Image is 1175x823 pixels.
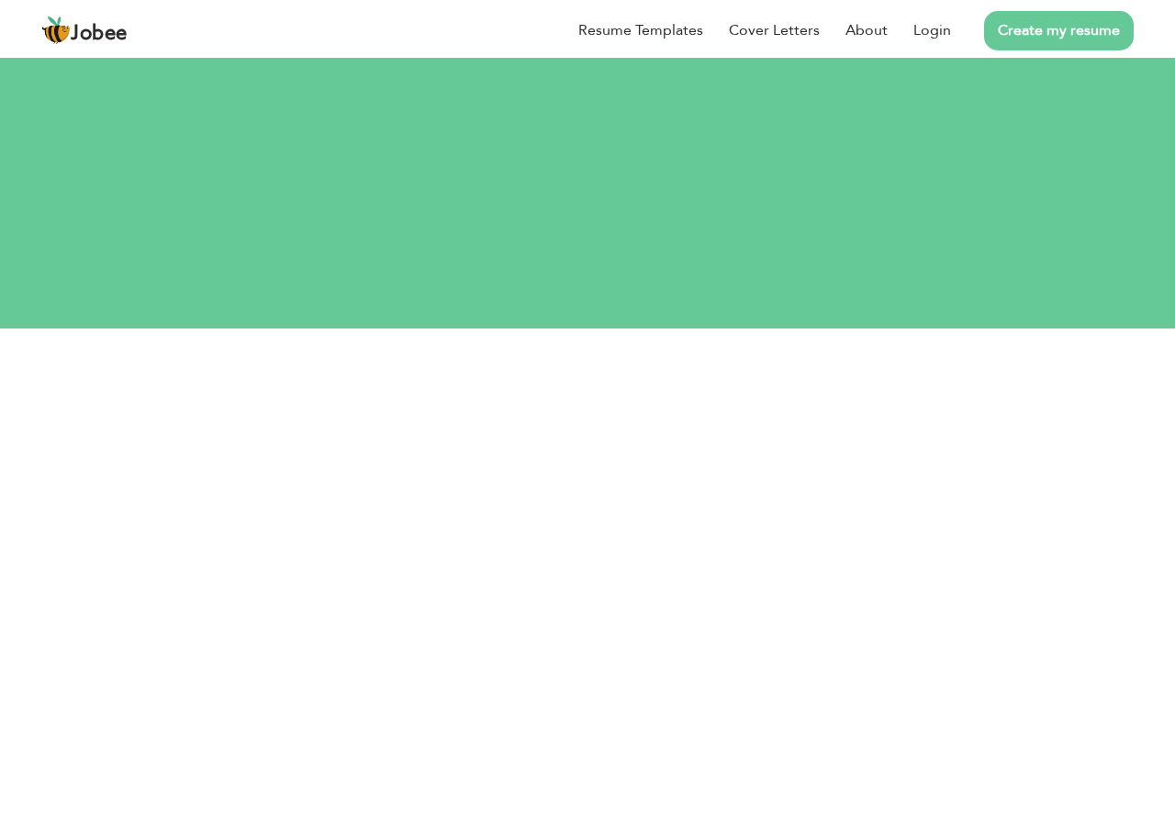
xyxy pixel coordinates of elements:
a: Create my resume [984,11,1134,50]
a: Login [913,19,951,41]
img: jobee.io [41,16,71,45]
a: Resume Templates [578,19,703,41]
a: About [845,19,888,41]
a: Cover Letters [729,19,820,41]
a: Jobee [41,16,128,45]
span: Jobee [71,24,128,44]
